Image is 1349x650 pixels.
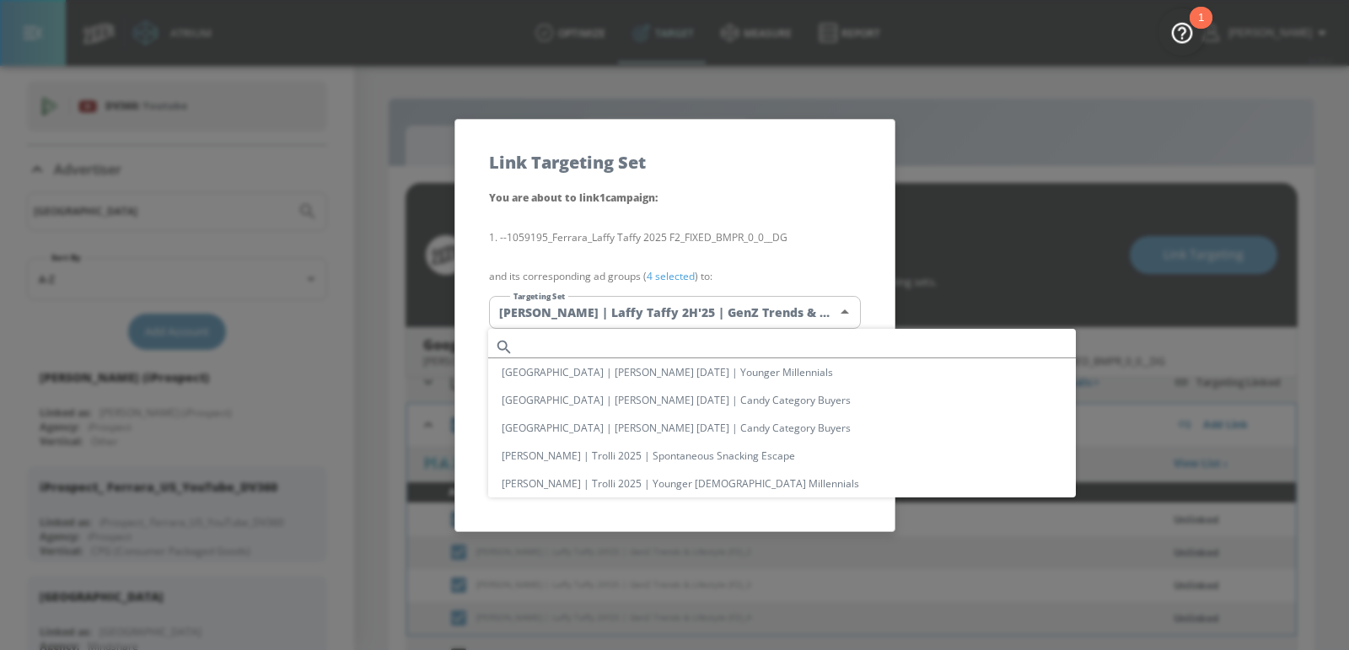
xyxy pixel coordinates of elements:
li: [PERSON_NAME] | Trolli 2025 | Younger [DEMOGRAPHIC_DATA] Millennials [488,470,1076,497]
li: [GEOGRAPHIC_DATA] | [PERSON_NAME] [DATE] | Candy Category Buyers [488,414,1076,442]
button: Open Resource Center, 1 new notification [1158,8,1206,56]
li: [GEOGRAPHIC_DATA] | [PERSON_NAME] [DATE] | Candy Category Buyers [488,386,1076,414]
div: 1 [1198,18,1204,40]
li: [PERSON_NAME] | Trolli 2025 | Spontaneous Snacking Escape [488,442,1076,470]
li: [GEOGRAPHIC_DATA] | [PERSON_NAME] [DATE] | Younger Millennials [488,358,1076,386]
